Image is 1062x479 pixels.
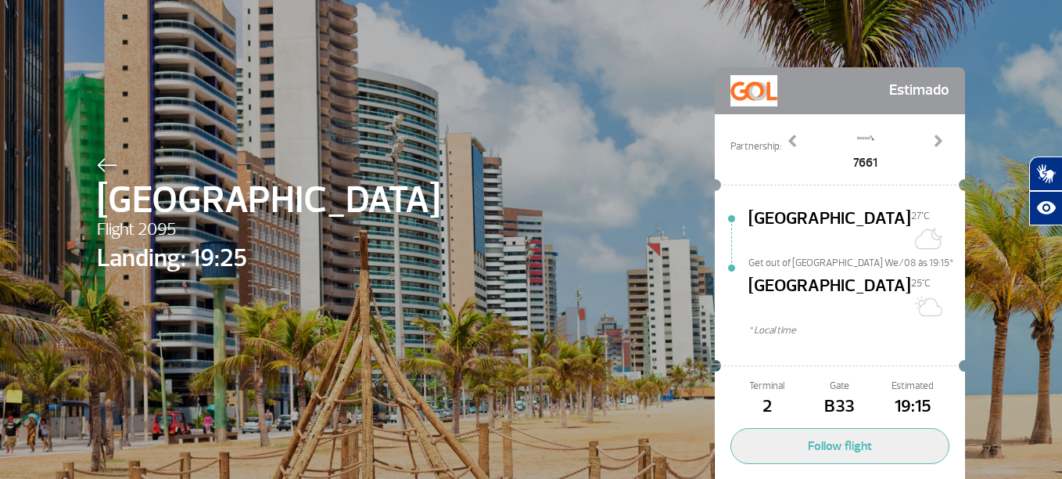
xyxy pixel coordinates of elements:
[911,277,931,290] span: 25°C
[748,206,911,256] span: [GEOGRAPHIC_DATA]
[97,172,440,229] span: [GEOGRAPHIC_DATA]
[877,379,949,394] span: Estimated
[730,139,781,154] span: Partnership:
[911,223,942,254] img: Céu limpo
[911,290,942,322] img: Sol com muitas nuvens
[911,210,930,222] span: 27°C
[1029,157,1062,225] div: Plugin de acessibilidade da Hand Talk.
[1029,157,1062,191] button: Abrir tradutor de língua de sinais.
[877,394,949,420] span: 19:15
[748,256,965,267] span: Get out of [GEOGRAPHIC_DATA] We/08 às 19:15*
[730,394,803,420] span: 2
[803,394,876,420] span: B33
[842,153,889,172] span: 7661
[730,428,949,464] button: Follow flight
[803,379,876,394] span: Gate
[97,217,440,243] span: Flight 2095
[748,273,911,323] span: [GEOGRAPHIC_DATA]
[730,379,803,394] span: Terminal
[97,239,440,277] span: Landing: 19:25
[1029,191,1062,225] button: Abrir recursos assistivos.
[748,323,965,338] span: * Local time
[889,75,949,106] span: Estimado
